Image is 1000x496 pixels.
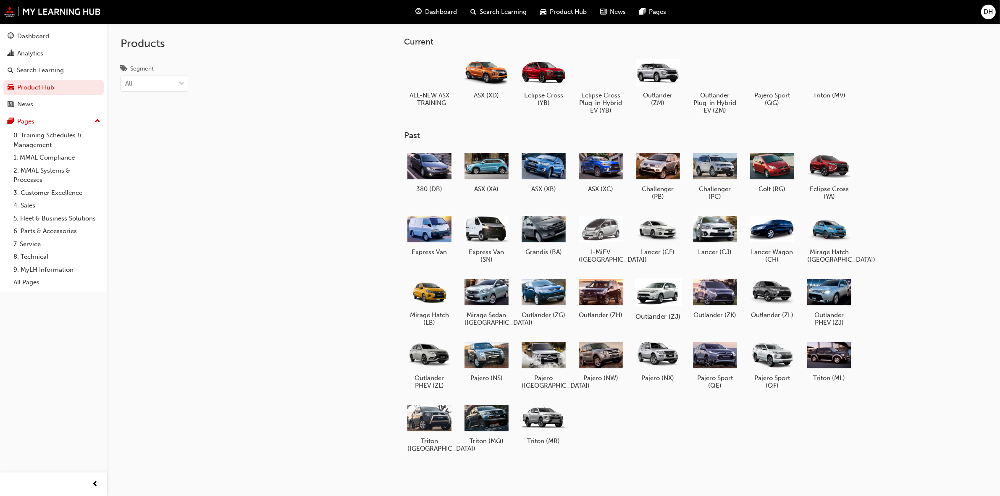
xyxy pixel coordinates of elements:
[690,273,740,322] a: Outlander (ZK)
[10,225,104,238] a: 6. Parts & Accessories
[522,248,566,256] h5: Grandis (BA)
[3,63,104,78] a: Search Learning
[121,66,127,73] span: tags-icon
[750,92,794,107] h5: Pajero Sport (QG)
[8,101,14,108] span: news-icon
[750,185,794,193] h5: Colt (RG)
[404,147,455,196] a: 380 (DB)
[579,185,623,193] h5: ASX (XC)
[579,92,623,114] h5: Eclipse Cross Plug-in Hybrid EV (YB)
[10,263,104,276] a: 9. MyLH Information
[404,210,455,259] a: Express Van
[94,116,100,127] span: up-icon
[640,7,646,17] span: pages-icon
[633,336,683,385] a: Pajero (NX)
[3,97,104,112] a: News
[522,92,566,107] h5: Eclipse Cross (YB)
[416,7,422,17] span: guage-icon
[404,273,455,330] a: Mirage Hatch (LB)
[10,129,104,151] a: 0. Training Schedules & Management
[409,3,464,21] a: guage-iconDashboard
[750,374,794,389] h5: Pajero Sport (QF)
[465,92,509,99] h5: ASX (XD)
[576,336,626,385] a: Pajero (NW)
[519,210,569,259] a: Grandis (BA)
[407,311,451,326] h5: Mirage Hatch (LB)
[633,273,683,322] a: Outlander (ZJ)
[690,210,740,259] a: Lancer (CJ)
[10,151,104,164] a: 1. MMAL Compliance
[693,92,737,114] h5: Outlander Plug-in Hybrid EV (ZM)
[10,250,104,263] a: 8. Technical
[462,210,512,267] a: Express Van (SN)
[10,186,104,199] a: 3. Customer Excellence
[404,37,882,47] h3: Current
[690,147,740,204] a: Challenger (PC)
[633,3,673,21] a: pages-iconPages
[17,117,34,126] div: Pages
[804,210,855,267] a: Mirage Hatch ([GEOGRAPHIC_DATA])
[404,336,455,393] a: Outlander PHEV (ZL)
[3,80,104,95] a: Product Hub
[8,50,14,58] span: chart-icon
[693,185,737,200] h5: Challenger (PC)
[750,248,794,263] h5: Lancer Wagon (CH)
[465,311,509,326] h5: Mirage Sedan ([GEOGRAPHIC_DATA])
[649,7,667,17] span: Pages
[984,7,993,17] span: DH
[17,49,43,58] div: Analytics
[404,53,455,110] a: ALL-NEW ASX - TRAINING
[17,100,33,109] div: News
[633,53,683,110] a: Outlander (ZM)
[579,374,623,382] h5: Pajero (NW)
[519,147,569,196] a: ASX (XB)
[519,336,569,393] a: Pajero ([GEOGRAPHIC_DATA])
[747,273,798,322] a: Outlander (ZL)
[407,374,451,389] h5: Outlander PHEV (ZL)
[636,185,680,200] h5: Challenger (PB)
[807,185,851,200] h5: Eclipse Cross (YA)
[522,374,566,389] h5: Pajero ([GEOGRAPHIC_DATA])
[633,147,683,204] a: Challenger (PB)
[522,437,566,445] h5: Triton (MR)
[462,399,512,448] a: Triton (MQ)
[693,374,737,389] h5: Pajero Sport (QE)
[407,437,451,452] h5: Triton ([GEOGRAPHIC_DATA])
[576,210,626,267] a: I-MiEV ([GEOGRAPHIC_DATA])
[804,53,855,102] a: Triton (MV)
[462,147,512,196] a: ASX (XA)
[541,7,547,17] span: car-icon
[462,53,512,102] a: ASX (XD)
[747,210,798,267] a: Lancer Wagon (CH)
[407,92,451,107] h5: ALL-NEW ASX - TRAINING
[3,114,104,129] button: Pages
[747,147,798,196] a: Colt (RG)
[178,79,184,89] span: down-icon
[8,84,14,92] span: car-icon
[8,118,14,126] span: pages-icon
[690,336,740,393] a: Pajero Sport (QE)
[550,7,587,17] span: Product Hub
[125,79,132,89] div: All
[519,53,569,110] a: Eclipse Cross (YB)
[404,131,882,140] h3: Past
[462,273,512,330] a: Mirage Sedan ([GEOGRAPHIC_DATA])
[636,248,680,256] h5: Lancer (CF)
[594,3,633,21] a: news-iconNews
[3,27,104,114] button: DashboardAnalyticsSearch LearningProduct HubNews
[17,31,49,41] div: Dashboard
[121,37,188,50] h2: Products
[10,164,104,186] a: 2. MMAL Systems & Processes
[804,273,855,330] a: Outlander PHEV (ZJ)
[981,5,996,19] button: DH
[3,29,104,44] a: Dashboard
[464,3,534,21] a: search-iconSearch Learning
[610,7,626,17] span: News
[465,185,509,193] h5: ASX (XA)
[465,248,509,263] h5: Express Van (SN)
[804,336,855,385] a: Triton (ML)
[4,6,101,17] img: mmal
[636,374,680,382] h5: Pajero (NX)
[633,210,683,259] a: Lancer (CF)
